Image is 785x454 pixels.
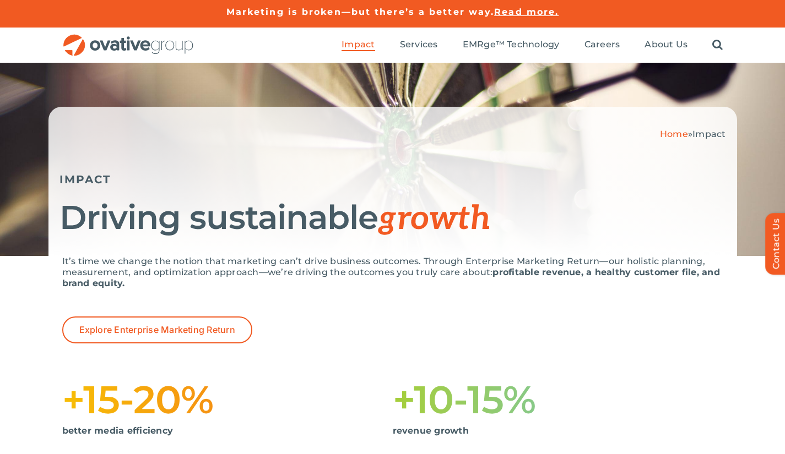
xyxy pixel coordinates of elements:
span: Impact [342,39,375,50]
strong: revenue growth [393,425,469,436]
span: EMRge™ Technology [463,39,560,50]
a: Home [660,129,688,139]
p: It’s time we change the notion that marketing can’t drive business outcomes. Through Enterprise M... [62,256,723,289]
a: Search [712,39,723,51]
h1: +10-15% [393,382,723,417]
a: About Us [645,39,687,51]
strong: profitable revenue, a healthy customer file, and brand equity. [62,267,720,288]
a: Explore Enterprise Marketing Return [62,316,252,343]
h5: IMPACT [59,173,726,186]
a: Careers [584,39,620,51]
span: Impact [692,129,726,139]
strong: better media efficiency [62,425,174,436]
a: OG_Full_horizontal_RGB [62,33,194,43]
a: Marketing is broken—but there’s a better way. [226,7,495,17]
nav: Menu [342,28,723,63]
span: Explore Enterprise Marketing Return [79,325,235,335]
span: Services [400,39,438,50]
span: Careers [584,39,620,50]
span: » [660,129,726,139]
a: Impact [342,39,375,51]
span: growth [378,199,490,239]
a: Read more. [494,7,559,17]
a: EMRge™ Technology [463,39,560,51]
h1: +15-20% [62,382,393,417]
a: Services [400,39,438,51]
span: About Us [645,39,687,50]
h1: Driving sustainable [59,200,726,237]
